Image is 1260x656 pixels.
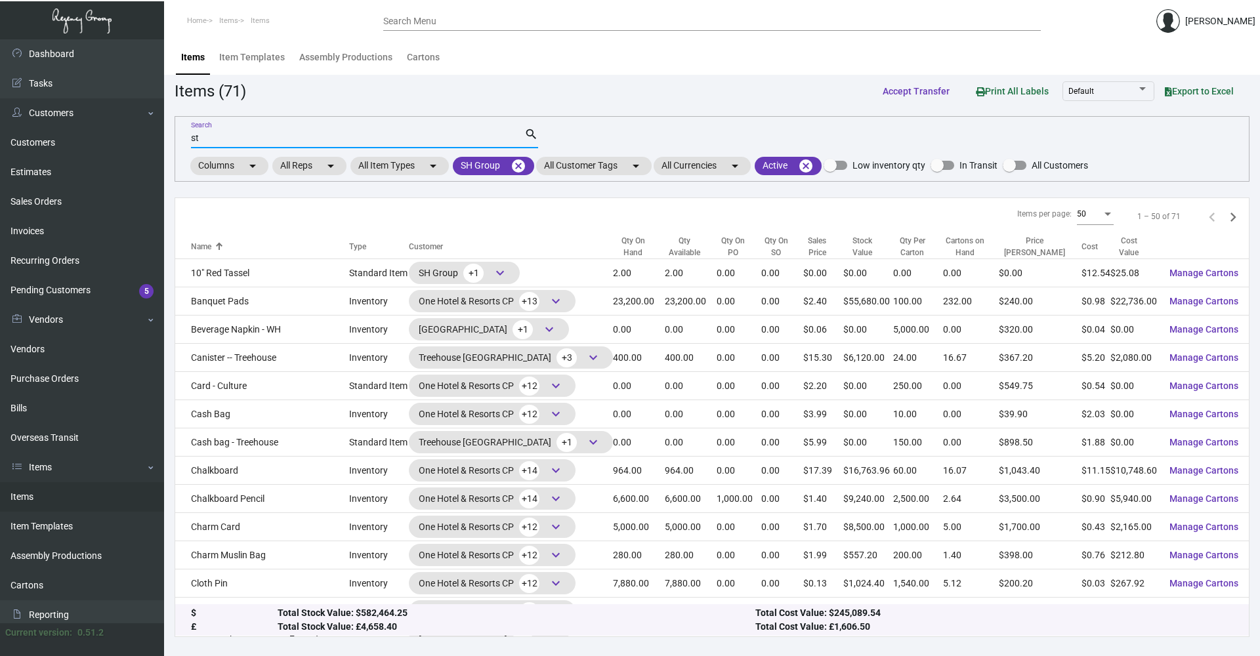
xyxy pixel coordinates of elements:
[519,292,539,311] span: +13
[419,573,566,593] div: One Hotel & Resorts CP
[407,51,440,64] div: Cartons
[843,372,893,400] td: $0.00
[519,377,539,396] span: +12
[349,316,409,344] td: Inventory
[999,485,1081,513] td: $3,500.00
[843,428,893,457] td: $0.00
[761,513,803,541] td: 0.00
[349,372,409,400] td: Standard Item
[349,259,409,287] td: Standard Item
[1032,157,1088,173] span: All Customers
[1159,459,1249,482] button: Manage Cartons
[175,428,349,457] td: Cash bag - Treehouse
[585,350,601,365] span: keyboard_arrow_down
[843,259,893,287] td: $0.00
[1081,513,1110,541] td: $0.43
[943,598,999,626] td: 16.00
[453,157,534,175] mat-chip: SH Group
[803,235,831,258] div: Sales Price
[613,372,665,400] td: 0.00
[1165,86,1234,96] span: Export to Excel
[761,457,803,485] td: 0.00
[943,316,999,344] td: 0.00
[965,79,1059,103] button: Print All Labels
[943,235,987,258] div: Cartons on Hand
[1110,457,1159,485] td: $10,748.60
[1081,372,1110,400] td: $0.54
[761,485,803,513] td: 0.00
[803,259,843,287] td: $0.00
[883,86,950,96] span: Accept Transfer
[1081,428,1110,457] td: $1.88
[419,545,566,565] div: One Hotel & Resorts CP
[843,316,893,344] td: $0.00
[419,602,566,621] div: One Hotel & Resorts CP
[175,400,349,428] td: Cash Bag
[1159,346,1249,369] button: Manage Cartons
[727,158,743,174] mat-icon: arrow_drop_down
[1110,259,1159,287] td: $25.08
[613,400,665,428] td: 0.00
[717,344,761,372] td: 0.00
[717,541,761,569] td: 0.00
[1110,513,1159,541] td: $2,165.00
[1169,409,1238,419] span: Manage Cartons
[272,157,346,175] mat-chip: All Reps
[803,400,843,428] td: $3.99
[893,400,943,428] td: 10.00
[175,344,349,372] td: Canister -- Treehouse
[803,372,843,400] td: $2.20
[665,316,717,344] td: 0.00
[1081,344,1110,372] td: $5.20
[299,51,392,64] div: Assembly Productions
[548,575,564,591] span: keyboard_arrow_down
[852,157,925,173] span: Low inventory qty
[1169,437,1238,447] span: Manage Cartons
[803,569,843,598] td: $0.13
[999,541,1081,569] td: $398.00
[893,235,931,258] div: Qty Per Carton
[349,569,409,598] td: Inventory
[1077,210,1114,219] mat-select: Items per page:
[349,541,409,569] td: Inventory
[1077,209,1086,218] span: 50
[943,541,999,569] td: 1.40
[349,287,409,316] td: Inventory
[419,376,566,396] div: One Hotel & Resorts CP
[1159,402,1249,426] button: Manage Cartons
[175,316,349,344] td: Beverage Napkin - WH
[943,259,999,287] td: 0.00
[1081,259,1110,287] td: $12.54
[843,457,893,485] td: $16,763.96
[843,513,893,541] td: $8,500.00
[665,235,705,258] div: Qty Available
[349,485,409,513] td: Inventory
[943,485,999,513] td: 2.64
[1110,541,1159,569] td: $212.80
[613,235,665,258] div: Qty On Hand
[519,574,539,593] span: +12
[548,547,564,563] span: keyboard_arrow_down
[613,428,665,457] td: 0.00
[175,372,349,400] td: Card - Culture
[761,316,803,344] td: 0.00
[999,513,1081,541] td: $1,700.00
[519,546,539,565] span: +12
[665,287,717,316] td: 23,200.00
[803,513,843,541] td: $1.70
[181,51,205,64] div: Items
[419,291,566,311] div: One Hotel & Resorts CP
[1169,352,1238,363] span: Manage Cartons
[843,400,893,428] td: $0.00
[1169,268,1238,278] span: Manage Cartons
[665,400,717,428] td: 0.00
[219,16,238,25] span: Items
[999,316,1081,344] td: $320.00
[419,461,566,480] div: One Hotel & Resorts CP
[175,569,349,598] td: Cloth Pin
[548,462,564,478] span: keyboard_arrow_down
[943,400,999,428] td: 0.00
[843,569,893,598] td: $1,024.40
[893,259,943,287] td: 0.00
[803,457,843,485] td: $17.39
